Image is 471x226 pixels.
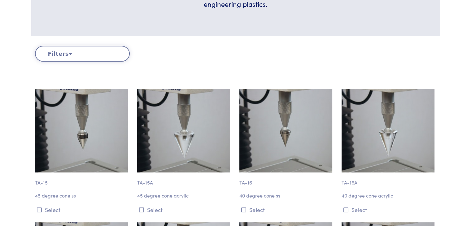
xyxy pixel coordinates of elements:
p: TA-15A [137,172,232,187]
p: 45 degree cone ss [35,192,130,200]
img: cone_ta-16_40-degree_2.jpg [239,89,332,172]
button: Select [137,205,232,215]
button: Filters [35,46,130,62]
p: 45 degree cone acrylic [137,192,232,200]
p: TA-16 [239,172,334,187]
img: cone_ta-16a_40-degree_2.jpg [342,89,434,172]
img: cone_ta-15a_45-degree_2.jpg [137,89,230,172]
button: Select [35,205,130,215]
button: Select [342,205,436,215]
p: TA-16A [342,172,436,187]
p: TA-15 [35,172,130,187]
p: 40 degree cone ss [239,192,334,200]
img: cone_ta-15_45-degree_2.jpg [35,89,128,172]
button: Select [239,205,334,215]
p: 40 degree cone acrylic [342,192,436,200]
